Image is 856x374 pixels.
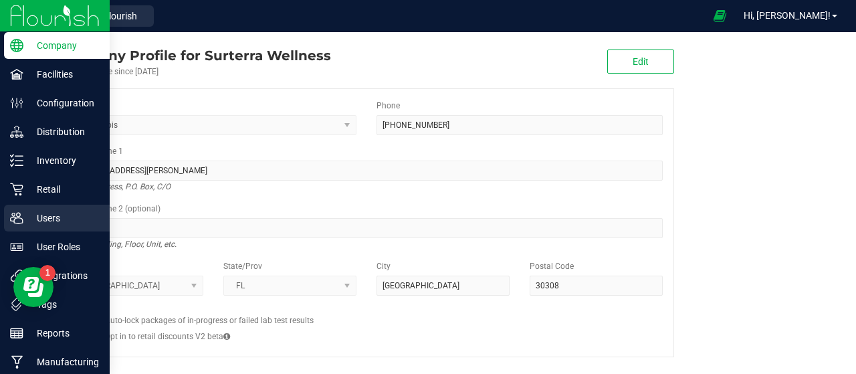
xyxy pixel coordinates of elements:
[10,240,23,254] inline-svg: User Roles
[377,115,663,135] input: (123) 456-7890
[10,298,23,311] inline-svg: Tags
[10,269,23,282] inline-svg: Integrations
[10,68,23,81] inline-svg: Facilities
[70,306,663,314] h2: Configs
[23,95,104,111] p: Configuration
[705,3,735,29] span: Open Ecommerce Menu
[377,260,391,272] label: City
[23,66,104,82] p: Facilities
[70,161,663,181] input: Address
[10,125,23,138] inline-svg: Distribution
[377,276,510,296] input: City
[70,236,177,252] i: Suite, Building, Floor, Unit, etc.
[10,154,23,167] inline-svg: Inventory
[70,179,171,195] i: Street address, P.O. Box, C/O
[530,276,663,296] input: Postal Code
[59,66,331,78] div: Account active since [DATE]
[23,354,104,370] p: Manufacturing
[377,100,400,112] label: Phone
[23,239,104,255] p: User Roles
[13,267,53,307] iframe: Resource center
[70,218,663,238] input: Suite, Building, Unit, etc.
[23,268,104,284] p: Integrations
[744,10,831,21] span: Hi, [PERSON_NAME]!
[59,45,331,66] div: Surterra Wellness
[607,50,674,74] button: Edit
[10,326,23,340] inline-svg: Reports
[70,203,160,215] label: Address Line 2 (optional)
[530,260,574,272] label: Postal Code
[105,331,230,343] label: Opt in to retail discounts V2 beta
[23,37,104,54] p: Company
[23,210,104,226] p: Users
[23,153,104,169] p: Inventory
[10,39,23,52] inline-svg: Company
[39,265,56,281] iframe: Resource center unread badge
[223,260,262,272] label: State/Prov
[10,355,23,369] inline-svg: Manufacturing
[23,181,104,197] p: Retail
[23,325,104,341] p: Reports
[10,96,23,110] inline-svg: Configuration
[10,183,23,196] inline-svg: Retail
[105,314,314,326] label: Auto-lock packages of in-progress or failed lab test results
[23,124,104,140] p: Distribution
[10,211,23,225] inline-svg: Users
[633,56,649,67] span: Edit
[23,296,104,312] p: Tags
